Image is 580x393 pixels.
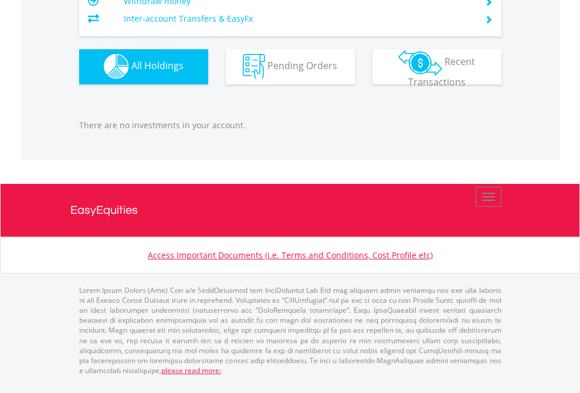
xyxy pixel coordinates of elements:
[398,50,442,76] img: transactions-zar-wht.png
[161,365,221,375] a: please read more:
[131,59,184,72] span: All Holdings
[70,184,510,237] a: EasyEquities
[408,55,476,88] span: Recent Transactions
[79,49,208,84] button: All Holdings
[79,119,501,131] p: There are no investments in your account.
[104,54,129,79] img: holdings-wht.png
[124,10,470,28] td: Inter-account Transfers & EasyFx
[148,250,433,261] a: Access Important Documents (i.e. Terms and Conditions, Cost Profile etc)
[243,54,265,79] img: pending_instructions-wht.png
[267,59,337,72] span: Pending Orders
[372,49,501,84] button: Recent Transactions
[226,49,355,84] button: Pending Orders
[79,285,501,375] p: Lorem Ipsum Dolors (Ame) Con a/e SeddOeiusmod tem InciDiduntut Lab Etd mag aliquaen admin veniamq...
